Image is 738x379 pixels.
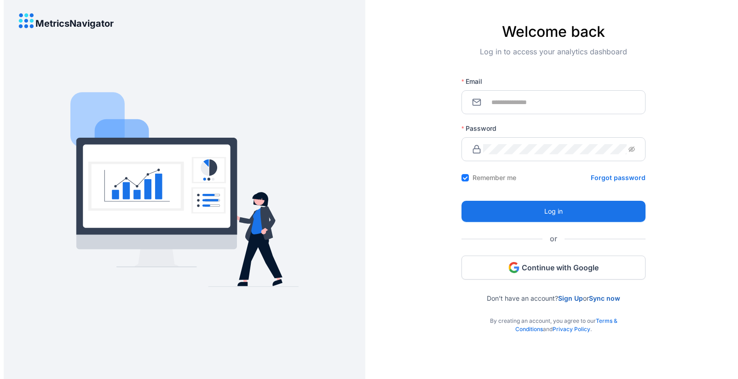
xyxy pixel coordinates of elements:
span: Remember me [469,173,520,182]
a: Forgot password [591,173,646,182]
span: Log in [544,206,563,216]
label: Password [461,124,503,133]
div: By creating an account, you agree to our and . [461,302,646,333]
div: Don’t have an account? or [461,280,646,302]
h4: MetricsNavigator [35,18,114,29]
label: Email [461,77,489,86]
a: Privacy Policy [553,326,590,332]
div: Log in to access your analytics dashboard [461,46,646,72]
a: Sign Up [558,294,583,302]
h4: Welcome back [461,23,646,41]
button: Log in [461,201,646,222]
span: Continue with Google [522,262,599,273]
span: or [542,233,565,245]
button: Continue with Google [461,256,646,280]
input: Password [483,144,627,154]
a: Sync now [589,294,620,302]
span: eye-invisible [628,146,635,152]
input: Email [483,97,635,107]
